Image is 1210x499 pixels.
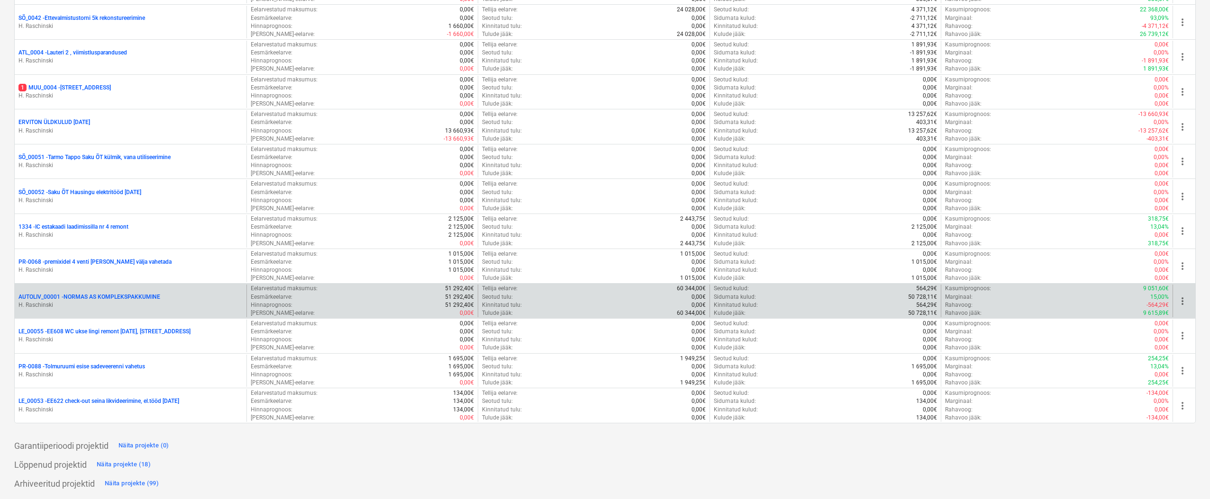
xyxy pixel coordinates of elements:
p: 0,00€ [460,92,474,100]
p: 0,00€ [923,215,937,223]
p: Rahavoo jääk : [945,169,982,178]
p: H. Raschinski [18,196,243,205]
p: 0,00€ [691,135,706,143]
p: 0,00€ [691,145,706,153]
p: Tulude jääk : [482,30,513,38]
p: [PERSON_NAME]-eelarve : [251,135,315,143]
p: 0,00€ [923,250,937,258]
p: 0,00€ [460,240,474,248]
p: 0,00€ [1155,205,1169,213]
p: 24 028,00€ [677,6,706,14]
p: 1 891,93€ [911,57,937,65]
p: 0,00€ [691,41,706,49]
p: Kinnitatud kulud : [714,127,758,135]
p: Tulude jääk : [482,135,513,143]
p: Sidumata kulud : [714,118,756,126]
div: SÕ_00052 -Saku ÕT Hausingu elektritööd [DATE]H. Raschinski [18,188,243,205]
p: Hinnaprognoos : [251,92,292,100]
p: [PERSON_NAME]-eelarve : [251,169,315,178]
p: 0,00€ [923,169,937,178]
p: [PERSON_NAME]-eelarve : [251,30,315,38]
p: Eelarvestatud maksumus : [251,145,318,153]
p: Tulude jääk : [482,240,513,248]
p: 0,00€ [460,118,474,126]
p: Eelarvestatud maksumus : [251,250,318,258]
p: 0,00€ [691,84,706,92]
p: 0,00€ [691,223,706,231]
p: Seotud tulu : [482,153,513,161]
p: Eesmärkeelarve : [251,153,292,161]
p: Eelarvestatud maksumus : [251,76,318,84]
p: Kasumiprognoos : [945,250,991,258]
p: 0,00€ [1155,145,1169,153]
p: 0,00€ [1155,76,1169,84]
p: Hinnaprognoos : [251,196,292,205]
p: [PERSON_NAME]-eelarve : [251,274,315,282]
p: Rahavoo jääk : [945,100,982,108]
p: Kulude jääk : [714,100,746,108]
p: Hinnaprognoos : [251,231,292,239]
p: Marginaal : [945,188,973,196]
p: Eelarvestatud maksumus : [251,6,318,14]
p: 0,00% [1154,153,1169,161]
p: 0,00€ [923,266,937,274]
span: more_vert [1177,400,1188,411]
p: Rahavoog : [945,57,973,65]
p: Kinnitatud kulud : [714,22,758,30]
span: more_vert [1177,51,1188,62]
p: Seotud kulud : [714,180,749,188]
div: ATL_0004 -Lauteri 2 , viimistlusparandusedH. Raschinski [18,49,243,65]
p: 13,04% [1150,223,1169,231]
p: Seotud kulud : [714,6,749,14]
p: 0,00€ [1155,169,1169,178]
p: Marginaal : [945,153,973,161]
p: H. Raschinski [18,266,243,274]
span: more_vert [1177,191,1188,202]
p: Kinnitatud kulud : [714,92,758,100]
p: Eesmärkeelarve : [251,14,292,22]
p: 0,00€ [1155,41,1169,49]
p: Marginaal : [945,258,973,266]
p: ERVITON ÜLDKULUD [DATE] [18,118,90,126]
p: Marginaal : [945,84,973,92]
p: Kasumiprognoos : [945,41,991,49]
p: 0,00€ [923,231,937,239]
p: 0,00€ [691,205,706,213]
p: 0,00€ [691,76,706,84]
p: Eelarvestatud maksumus : [251,215,318,223]
p: Kinnitatud kulud : [714,57,758,65]
p: 4 371,12€ [911,22,937,30]
p: [PERSON_NAME]-eelarve : [251,205,315,213]
p: 0,00€ [691,231,706,239]
p: Kinnitatud tulu : [482,266,522,274]
div: AUTOLIV_00001 -NORMAS AS KOMPLEKSPAKKUMINEH. Raschinski [18,293,243,309]
p: Tellija eelarve : [482,180,518,188]
p: PR-0068 - premixidel 4 venti [PERSON_NAME] välja vahetada [18,258,172,266]
p: 1 015,00€ [911,258,937,266]
p: Seotud kulud : [714,41,749,49]
p: -13 660,93€ [444,135,474,143]
p: 13 257,62€ [908,110,937,118]
p: 0,00€ [460,65,474,73]
p: 0,00€ [691,65,706,73]
p: 0,00€ [460,180,474,188]
div: 1334 -IC estakaadi laadimissilla nr 4 remontH. Raschinski [18,223,243,239]
p: Rahavoo jääk : [945,30,982,38]
p: Sidumata kulud : [714,153,756,161]
p: 0,00€ [923,92,937,100]
p: Kulude jääk : [714,169,746,178]
p: Kinnitatud tulu : [482,196,522,205]
p: 0,00€ [691,118,706,126]
span: more_vert [1177,260,1188,272]
p: Tellija eelarve : [482,250,518,258]
p: Hinnaprognoos : [251,57,292,65]
p: 403,31€ [916,135,937,143]
p: 1 015,00€ [448,258,474,266]
p: Eesmärkeelarve : [251,84,292,92]
p: LE_00055 - EE608 WC ukse lingi remont [DATE], [STREET_ADDRESS] [18,328,191,336]
p: 26 739,12€ [1140,30,1169,38]
div: PR-0068 -premixidel 4 venti [PERSON_NAME] välja vahetadaH. Raschinski [18,258,243,274]
p: Sidumata kulud : [714,258,756,266]
p: 0,00€ [691,22,706,30]
p: 0,00% [1154,188,1169,196]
